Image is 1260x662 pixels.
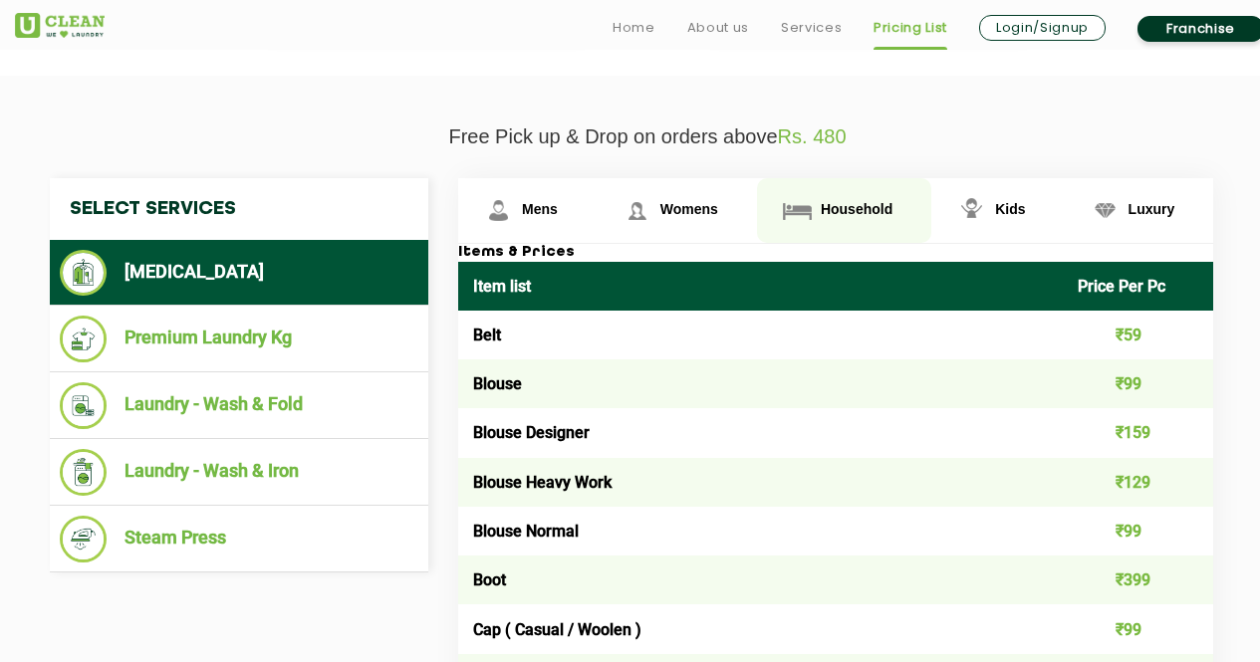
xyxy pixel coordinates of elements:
[60,316,107,362] img: Premium Laundry Kg
[15,13,105,38] img: UClean Laundry and Dry Cleaning
[660,201,718,217] span: Womens
[1063,359,1214,408] td: ₹99
[458,262,1063,311] th: Item list
[821,201,892,217] span: Household
[60,382,418,429] li: Laundry - Wash & Fold
[979,15,1106,41] a: Login/Signup
[60,449,418,496] li: Laundry - Wash & Iron
[1063,604,1214,653] td: ₹99
[1063,262,1214,311] th: Price Per Pc
[954,193,989,228] img: Kids
[458,408,1063,457] td: Blouse Designer
[60,516,418,562] li: Steam Press
[1063,311,1214,359] td: ₹59
[458,604,1063,653] td: Cap ( Casual / Woolen )
[1129,201,1175,217] span: Luxury
[995,201,1025,217] span: Kids
[620,193,654,228] img: Womens
[60,516,107,562] img: Steam Press
[522,201,558,217] span: Mens
[60,250,418,296] li: [MEDICAL_DATA]
[60,316,418,362] li: Premium Laundry Kg
[481,193,516,228] img: Mens
[613,16,655,40] a: Home
[778,125,847,147] span: Rs. 480
[458,359,1063,408] td: Blouse
[458,458,1063,507] td: Blouse Heavy Work
[1063,555,1214,604] td: ₹399
[60,382,107,429] img: Laundry - Wash & Fold
[458,311,1063,359] td: Belt
[458,244,1213,262] h3: Items & Prices
[60,449,107,496] img: Laundry - Wash & Iron
[687,16,749,40] a: About us
[1063,507,1214,555] td: ₹99
[458,507,1063,555] td: Blouse Normal
[1088,193,1123,228] img: Luxury
[458,555,1063,604] td: Boot
[60,250,107,296] img: Dry Cleaning
[1063,408,1214,457] td: ₹159
[781,16,842,40] a: Services
[1063,458,1214,507] td: ₹129
[780,193,815,228] img: Household
[50,178,428,240] h4: Select Services
[874,16,947,40] a: Pricing List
